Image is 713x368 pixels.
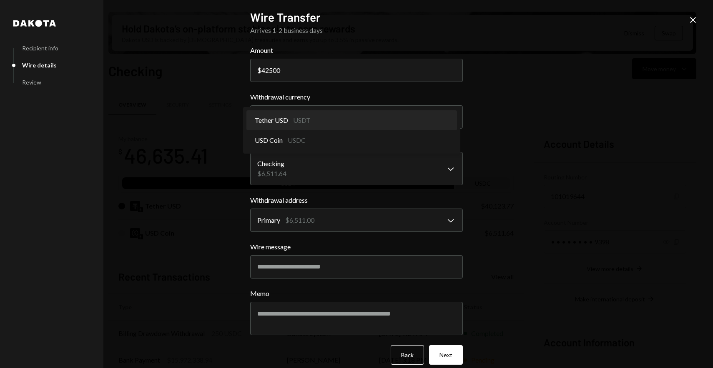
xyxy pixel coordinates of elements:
button: Withdrawal address [250,209,463,232]
label: Withdrawal address [250,195,463,205]
label: Withdrawal currency [250,92,463,102]
label: Amount [250,45,463,55]
label: Memo [250,288,463,298]
div: Review [22,79,41,86]
button: Withdrawal currency [250,105,463,129]
div: Recipient info [22,45,58,52]
label: Wire message [250,242,463,252]
div: $6,511.00 [285,215,314,225]
span: USD Coin [255,135,283,145]
button: Next [429,345,463,365]
div: $ [257,66,261,74]
button: Back [391,345,424,365]
div: Wire details [22,62,57,69]
span: Tether USD [255,115,288,125]
div: USDC [288,135,306,145]
div: USDT [293,115,311,125]
button: Withdrawal account [250,152,463,185]
input: 0.00 [250,59,463,82]
div: Arrives 1-2 business days [250,25,463,35]
h2: Wire Transfer [250,9,463,25]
